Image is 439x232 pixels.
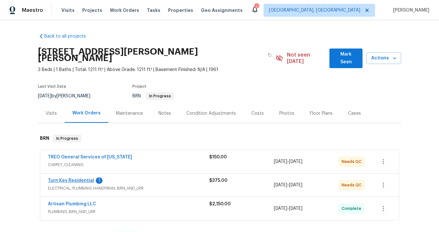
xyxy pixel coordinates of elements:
span: [DATE] [274,159,287,164]
span: Properties [168,7,193,13]
span: Work Orders [110,7,139,13]
span: In Progress [54,135,81,142]
a: TREO General Services of [US_STATE] [48,155,132,159]
span: Needs QC [342,182,364,188]
div: Photos [279,110,294,117]
span: - [274,158,302,165]
span: Actions [372,54,396,62]
span: 3 Beds | 1 Baths | Total: 1211 ft² | Above Grade: 1211 ft² | Basement Finished: N/A | 1961 [38,67,275,73]
div: BRN In Progress [38,128,401,149]
span: Tasks [147,8,160,13]
span: $375.00 [209,178,228,183]
h2: [STREET_ADDRESS][PERSON_NAME][PERSON_NAME] [38,49,264,61]
span: [DATE] [289,183,302,187]
span: - [274,205,302,212]
div: Notes [158,110,171,117]
span: [DATE] [274,183,287,187]
div: 1 [254,4,259,10]
span: Geo Assignments [201,7,243,13]
div: by [PERSON_NAME] [38,92,98,100]
span: Project [132,85,147,88]
span: Needs QC [342,158,364,165]
span: Complete [342,205,364,212]
button: Copy Address [264,49,275,61]
div: Maintenance [116,110,143,117]
span: [DATE] [274,206,287,211]
span: [DATE] [289,206,302,211]
div: Floor Plans [310,110,333,117]
span: Last Visit Date [38,85,66,88]
span: Mark Seen [335,50,357,66]
span: - [274,182,302,188]
h6: BRN [40,135,49,142]
span: CARPET_CLEANING [48,162,209,168]
span: Projects [82,7,102,13]
span: In Progress [147,94,174,98]
span: ELECTRICAL, PLUMBING, HANDYMAN, BRN_AND_LRR [48,185,209,192]
div: Condition Adjustments [186,110,236,117]
span: Visits [61,7,75,13]
span: $2,150.00 [209,202,231,206]
a: Back to all projects [38,33,100,40]
div: 1 [96,177,103,184]
span: [GEOGRAPHIC_DATA], [GEOGRAPHIC_DATA] [269,7,360,13]
div: Work Orders [72,110,101,116]
div: Costs [251,110,264,117]
span: [PERSON_NAME] [390,7,429,13]
span: Maestro [22,7,43,13]
span: [DATE] [289,159,302,164]
a: Turn Key Residential [48,178,94,183]
a: Artisan Plumbing LLC [48,202,96,206]
span: BRN [132,94,174,98]
span: Not seen [DATE] [287,52,326,65]
div: Visits [46,110,57,117]
span: [DATE] [38,94,51,98]
button: Mark Seen [329,49,363,68]
span: PLUMBING, BRN_AND_LRR [48,209,209,215]
div: Cases [348,110,361,117]
span: $150.00 [209,155,227,159]
button: Actions [366,52,401,64]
